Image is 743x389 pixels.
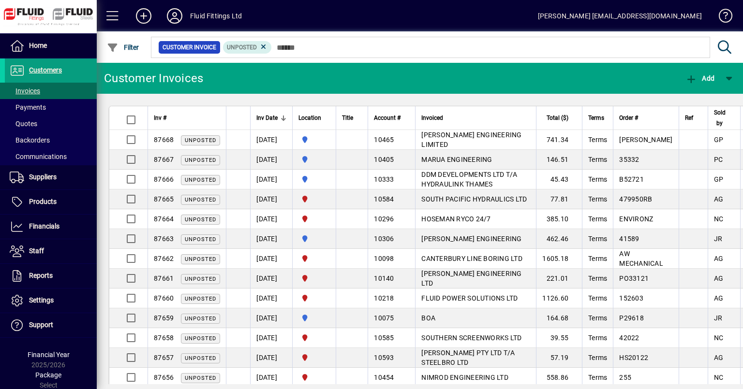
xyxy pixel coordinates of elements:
[250,269,292,288] td: [DATE]
[185,375,216,381] span: Unposted
[154,113,220,123] div: Inv #
[250,308,292,328] td: [DATE]
[374,195,394,203] span: 10584
[10,103,46,111] span: Payments
[250,288,292,308] td: [DATE]
[35,371,61,379] span: Package
[536,130,582,150] td: 741.34
[374,136,394,144] span: 10465
[29,66,62,74] span: Customers
[256,113,286,123] div: Inv Date
[714,255,724,262] span: AG
[227,44,257,51] span: Unposted
[421,334,521,342] span: SOUTHERN SCREENWORKS LTD
[250,229,292,249] td: [DATE]
[342,113,353,123] span: Title
[5,115,97,132] a: Quotes
[374,255,394,262] span: 10098
[588,374,607,381] span: Terms
[547,113,568,123] span: Total ($)
[536,249,582,269] td: 1605.18
[163,43,216,52] span: Customer Invoice
[104,39,142,56] button: Filter
[714,294,724,302] span: AG
[421,215,490,223] span: HOSEMAN RYCO 24/7
[421,270,521,287] span: [PERSON_NAME] ENGINEERING LTD
[619,113,638,123] span: Order #
[536,170,582,189] td: 45.43
[185,335,216,342] span: Unposted
[154,235,174,243] span: 87663
[542,113,577,123] div: Total ($)
[5,34,97,58] a: Home
[256,113,278,123] span: Inv Date
[154,274,174,282] span: 87661
[619,334,639,342] span: 42022
[536,348,582,368] td: 57.19
[10,136,50,144] span: Backorders
[298,253,330,264] span: CHRISTCHURCH
[536,288,582,308] td: 1126.60
[588,195,607,203] span: Terms
[5,288,97,313] a: Settings
[712,2,731,33] a: Knowledge Base
[536,189,582,209] td: 77.81
[714,195,724,203] span: AG
[128,7,159,25] button: Add
[185,316,216,322] span: Unposted
[421,195,527,203] span: SOUTH PACIFIC HYDRAULICS LTD
[714,215,724,223] span: NC
[29,173,57,181] span: Suppliers
[298,154,330,165] span: AUCKLAND
[223,41,272,54] mat-chip: Customer Invoice Status: Unposted
[421,171,517,188] span: DDM DEVELOPMENTS LTD T/A HYDRAULINK THAMES
[374,374,394,381] span: 10454
[154,294,174,302] span: 87660
[374,354,394,361] span: 10593
[588,274,607,282] span: Terms
[185,216,216,223] span: Unposted
[154,354,174,361] span: 87657
[298,113,321,123] span: Location
[714,235,723,243] span: JR
[10,153,67,160] span: Communications
[29,42,47,49] span: Home
[714,107,734,129] div: Sold by
[588,235,607,243] span: Terms
[374,235,394,243] span: 10306
[374,175,394,183] span: 10333
[619,314,644,322] span: P29618
[374,113,409,123] div: Account #
[154,215,174,223] span: 87664
[298,113,330,123] div: Location
[421,235,521,243] span: [PERSON_NAME] ENGINEERING
[619,274,649,282] span: PO33121
[250,368,292,388] td: [DATE]
[588,255,607,262] span: Terms
[250,130,292,150] td: [DATE]
[250,150,292,170] td: [DATE]
[250,209,292,229] td: [DATE]
[298,293,330,303] span: CHRISTCHURCH
[619,136,672,144] span: [PERSON_NAME]
[374,215,394,223] span: 10296
[29,296,54,304] span: Settings
[588,354,607,361] span: Terms
[714,354,724,361] span: AG
[536,269,582,288] td: 221.01
[28,351,70,359] span: Financial Year
[298,352,330,363] span: CHRISTCHURCH
[5,264,97,288] a: Reports
[619,156,639,163] span: 35332
[619,113,672,123] div: Order #
[298,313,330,323] span: AUCKLAND
[29,222,59,230] span: Financials
[421,255,522,262] span: CANTERBURY LINE BORING LTD
[250,328,292,348] td: [DATE]
[588,136,607,144] span: Terms
[536,368,582,388] td: 558.86
[685,74,714,82] span: Add
[154,314,174,322] span: 87659
[714,136,724,144] span: GP
[5,190,97,214] a: Products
